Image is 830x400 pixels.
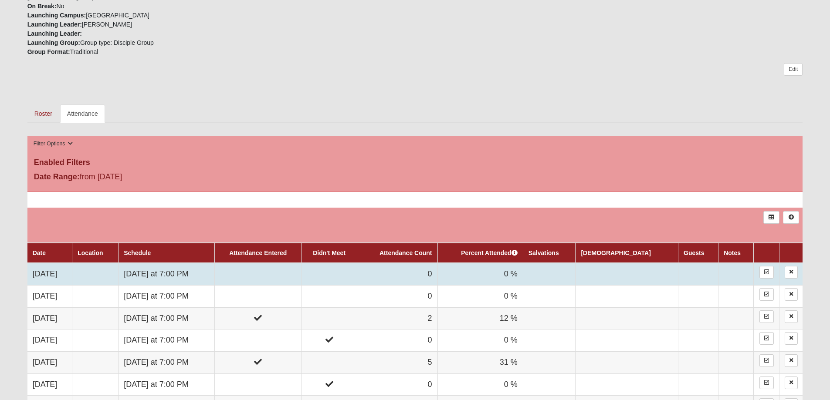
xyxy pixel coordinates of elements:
td: 31 % [437,351,523,373]
a: Schedule [124,249,151,256]
a: Date [33,249,46,256]
td: 0 % [437,285,523,307]
a: Enter Attendance [759,266,774,279]
a: Enter Attendance [759,354,774,367]
td: [DATE] [27,263,72,285]
a: Location [78,249,103,256]
td: [DATE] at 7:00 PM [119,307,215,329]
td: [DATE] [27,307,72,329]
strong: Launching Leader: [27,21,82,28]
a: Percent Attended [461,249,517,256]
a: Delete [785,288,798,301]
button: Filter Options [31,139,76,148]
a: Delete [785,354,798,367]
a: Edit [784,63,803,76]
a: Delete [785,310,798,323]
h4: Enabled Filters [34,158,796,168]
th: Guests [678,243,718,263]
td: 0 % [437,373,523,396]
td: [DATE] [27,329,72,352]
a: Enter Attendance [759,376,774,389]
td: 5 [357,351,437,373]
td: 0 [357,373,437,396]
th: [DEMOGRAPHIC_DATA] [576,243,678,263]
td: [DATE] at 7:00 PM [119,285,215,307]
a: Roster [27,104,59,123]
strong: Launching Campus: [27,12,86,19]
strong: Launching Group: [27,39,80,46]
strong: Launching Leader: [27,30,82,37]
a: Didn't Meet [313,249,346,256]
a: Enter Attendance [759,288,774,301]
td: 2 [357,307,437,329]
td: [DATE] at 7:00 PM [119,373,215,396]
a: Delete [785,376,798,389]
th: Salvations [523,243,576,263]
a: Alt+N [783,211,799,224]
div: from [DATE] [27,171,286,185]
a: Attendance Entered [229,249,287,256]
td: 12 % [437,307,523,329]
td: [DATE] at 7:00 PM [119,351,215,373]
label: Date Range: [34,171,80,183]
a: Notes [724,249,741,256]
strong: On Break: [27,3,57,10]
a: Attendance [60,104,105,123]
td: 0 % [437,263,523,285]
td: [DATE] [27,351,72,373]
a: Export to Excel [763,211,779,224]
td: 0 [357,285,437,307]
strong: Group Format: [27,48,70,55]
a: Delete [785,332,798,345]
a: Enter Attendance [759,310,774,323]
a: Delete [785,266,798,279]
a: Enter Attendance [759,332,774,345]
td: [DATE] [27,373,72,396]
td: 0 % [437,329,523,352]
td: [DATE] [27,285,72,307]
a: Attendance Count [379,249,432,256]
td: 0 [357,329,437,352]
td: 0 [357,263,437,285]
td: [DATE] at 7:00 PM [119,263,215,285]
td: [DATE] at 7:00 PM [119,329,215,352]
